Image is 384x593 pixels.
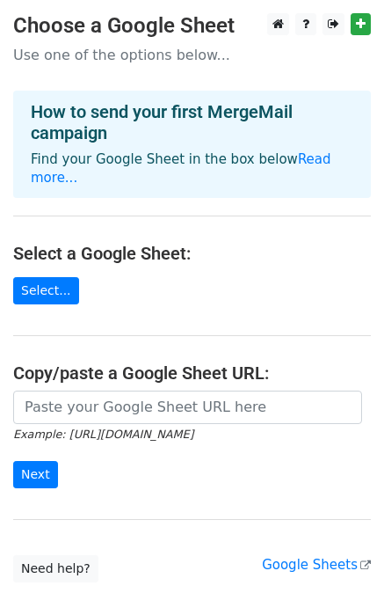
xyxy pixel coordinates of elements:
[13,362,371,384] h4: Copy/paste a Google Sheet URL:
[13,277,79,304] a: Select...
[13,461,58,488] input: Next
[31,101,353,143] h4: How to send your first MergeMail campaign
[31,151,331,186] a: Read more...
[13,13,371,39] h3: Choose a Google Sheet
[13,243,371,264] h4: Select a Google Sheet:
[13,46,371,64] p: Use one of the options below...
[262,557,371,573] a: Google Sheets
[13,428,193,441] small: Example: [URL][DOMAIN_NAME]
[31,150,353,187] p: Find your Google Sheet in the box below
[13,391,362,424] input: Paste your Google Sheet URL here
[13,555,98,582] a: Need help?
